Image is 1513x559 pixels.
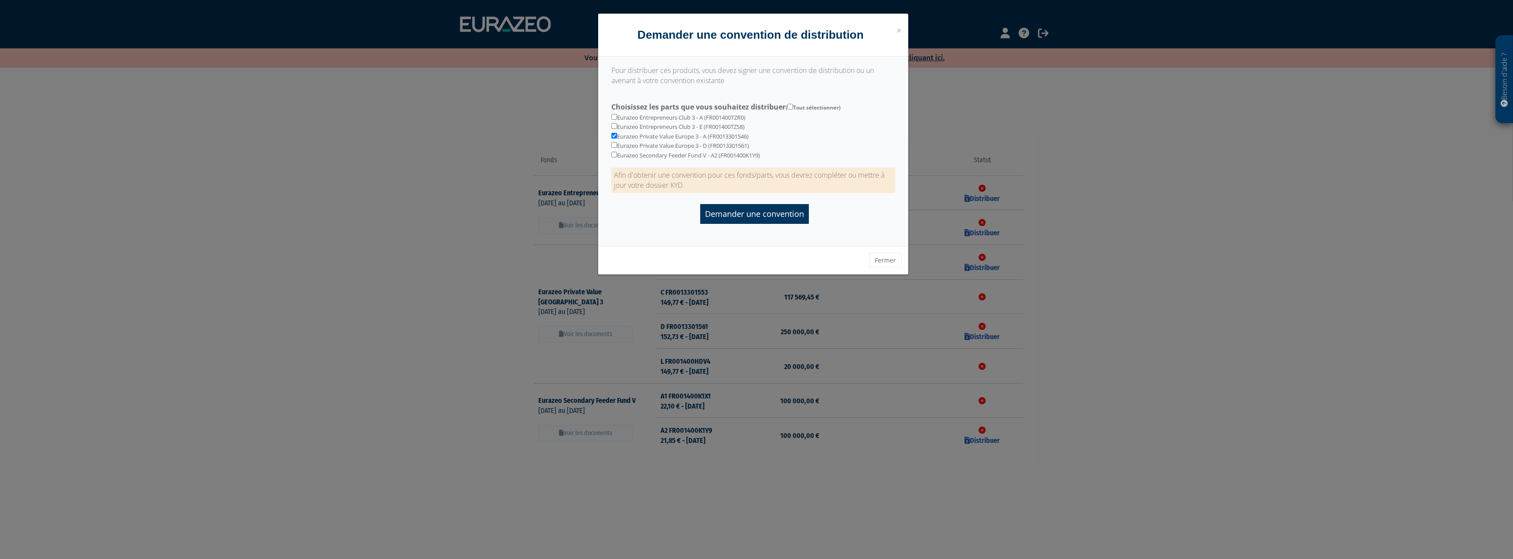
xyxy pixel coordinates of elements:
[611,168,895,193] p: Afin d'obtenir une convention pour ces fonds/parts, vous devrez compléter ou mettre à jour votre ...
[700,204,809,224] input: Demander une convention
[896,24,902,37] span: ×
[786,104,841,111] span: ( Tout sélectionner)
[605,99,902,112] label: Choisissez les parts que vous souhaitez distribuer
[611,66,895,86] p: Pour distribuer ces produits, vous devez signer une convention de distribution ou un avenant à vo...
[605,99,902,160] div: Eurazeo Entrepreneurs Club 3 - A (FR001400TZR0) Eurazeo Entrepreneurs Club 3 - E (FR001400TZS8) E...
[605,27,902,43] h4: Demander une convention de distribution
[1499,40,1509,119] p: Besoin d'aide ?
[869,253,902,268] button: Fermer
